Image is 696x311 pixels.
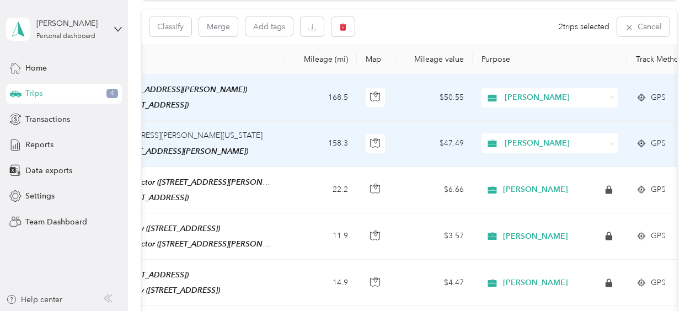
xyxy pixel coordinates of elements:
span: Reports [25,139,53,151]
span: [PERSON_NAME] [503,278,568,288]
span: MAC ([STREET_ADDRESS][PERSON_NAME]) [91,85,247,94]
th: Mileage value [395,44,473,74]
span: Transactions [25,114,70,125]
div: Personal dashboard [36,33,95,40]
span: CVS Pharmacy ([STREET_ADDRESS]) [91,224,220,233]
button: Help center [6,294,62,305]
td: 11.9 [284,213,357,260]
span: The Phone Doctor ([STREET_ADDRESS][PERSON_NAME]) [91,178,293,187]
td: $47.49 [395,121,473,167]
span: Trips [25,88,42,99]
th: Map [357,44,395,74]
span: [PERSON_NAME] [505,92,606,104]
div: [PERSON_NAME] [36,18,105,29]
button: Merge [199,17,238,36]
span: Team Dashboard [25,216,87,228]
span: Data exports [25,165,72,176]
span: Settings [25,190,55,202]
span: [PERSON_NAME] [503,185,568,195]
span: The Phone Doctor ([STREET_ADDRESS][PERSON_NAME]) [91,239,293,249]
span: [PERSON_NAME] [503,232,568,242]
td: 22.2 [284,167,357,213]
td: 158.3 [284,121,357,167]
td: $6.66 [395,167,473,213]
button: Classify [149,17,191,36]
span: 4 [106,89,118,99]
iframe: Everlance-gr Chat Button Frame [634,249,696,311]
td: $50.55 [395,74,473,121]
th: Purpose [473,44,627,74]
th: Locations [30,44,284,74]
td: $3.57 [395,213,473,260]
span: GPS [651,184,666,196]
span: Home [25,62,47,74]
button: Cancel [617,17,670,36]
td: 14.9 [284,260,357,306]
span: [PERSON_NAME] [505,137,606,149]
span: MAC ([STREET_ADDRESS][PERSON_NAME]) [92,147,248,155]
td: 168.5 [284,74,357,121]
span: GPS [651,92,666,104]
button: Add tags [245,17,293,36]
span: GPS [651,137,666,149]
th: Mileage (mi) [284,44,357,74]
span: [STREET_ADDRESS][PERSON_NAME][US_STATE] [91,131,263,140]
span: GPS [651,230,666,242]
td: $4.47 [395,260,473,306]
span: CVS Pharmacy ([STREET_ADDRESS]) [91,286,220,294]
span: 2 trips selected [559,21,609,33]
